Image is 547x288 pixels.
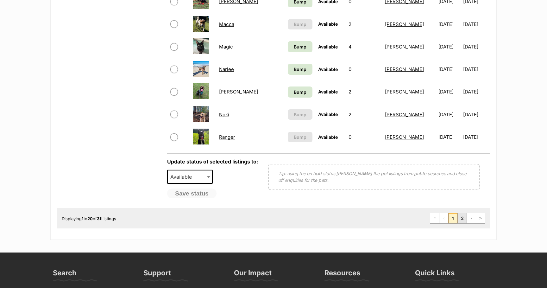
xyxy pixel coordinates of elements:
[219,89,258,95] a: [PERSON_NAME]
[436,104,462,125] td: [DATE]
[385,44,424,50] a: [PERSON_NAME]
[167,170,213,184] span: Available
[294,66,306,73] span: Bump
[278,170,470,183] p: Tip: using the on hold status [PERSON_NAME] the pet listings from public searches and close off e...
[294,43,306,50] span: Bump
[167,189,217,199] button: Save status
[294,21,306,28] span: Bump
[467,213,476,223] a: Next page
[476,213,485,223] a: Last page
[436,126,462,148] td: [DATE]
[463,36,489,58] td: [DATE]
[385,66,424,72] a: [PERSON_NAME]
[430,213,485,224] nav: Pagination
[288,109,312,120] button: Bump
[288,64,312,75] a: Bump
[219,134,235,140] a: Ranger
[385,89,424,95] a: [PERSON_NAME]
[288,132,312,142] button: Bump
[143,268,171,281] h3: Support
[288,41,312,52] a: Bump
[346,36,381,58] td: 4
[346,81,381,103] td: 2
[346,126,381,148] td: 0
[219,21,234,27] a: Macca
[318,21,338,27] span: Available
[436,58,462,80] td: [DATE]
[385,134,424,140] a: [PERSON_NAME]
[53,268,77,281] h3: Search
[318,89,338,94] span: Available
[385,21,424,27] a: [PERSON_NAME]
[167,158,258,165] label: Update status of selected listings to:
[385,112,424,118] a: [PERSON_NAME]
[436,36,462,58] td: [DATE]
[436,81,462,103] td: [DATE]
[346,104,381,125] td: 2
[463,13,489,35] td: [DATE]
[294,111,306,118] span: Bump
[82,216,84,221] strong: 1
[97,216,101,221] strong: 31
[318,112,338,117] span: Available
[439,213,448,223] span: Previous page
[436,13,462,35] td: [DATE]
[318,134,338,140] span: Available
[294,89,306,95] span: Bump
[294,134,306,140] span: Bump
[463,58,489,80] td: [DATE]
[219,112,229,118] a: Noki
[318,67,338,72] span: Available
[458,213,467,223] a: Page 2
[219,66,234,72] a: Narlee
[346,58,381,80] td: 0
[193,38,209,54] img: Magic
[219,44,233,50] a: Magic
[324,268,360,281] h3: Resources
[449,213,457,223] span: Page 1
[87,216,93,221] strong: 20
[463,104,489,125] td: [DATE]
[463,126,489,148] td: [DATE]
[430,213,439,223] span: First page
[288,19,312,29] button: Bump
[415,268,455,281] h3: Quick Links
[62,216,116,221] span: Displaying to of Listings
[288,86,312,98] a: Bump
[463,81,489,103] td: [DATE]
[346,13,381,35] td: 2
[234,268,272,281] h3: Our Impact
[318,44,338,49] span: Available
[168,172,198,181] span: Available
